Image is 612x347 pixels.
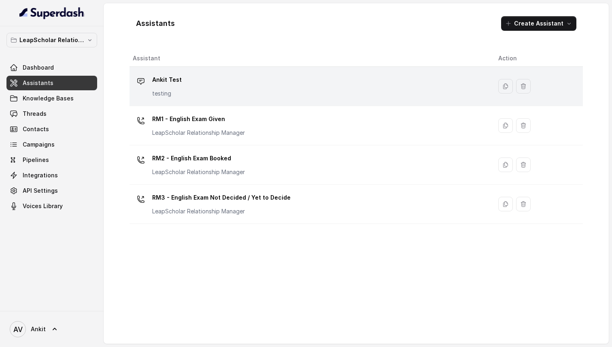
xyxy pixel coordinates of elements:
[152,89,182,98] p: testing
[492,50,583,67] th: Action
[6,122,97,136] a: Contacts
[23,64,54,72] span: Dashboard
[6,153,97,167] a: Pipelines
[6,60,97,75] a: Dashboard
[6,137,97,152] a: Campaigns
[23,202,63,210] span: Voices Library
[152,73,182,86] p: Ankit Test
[152,129,245,137] p: LeapScholar Relationship Manager
[23,141,55,149] span: Campaigns
[6,199,97,213] a: Voices Library
[13,325,23,334] text: AV
[23,156,49,164] span: Pipelines
[19,35,84,45] p: LeapScholar Relationship Manager
[23,94,74,102] span: Knowledge Bases
[23,110,47,118] span: Threads
[6,33,97,47] button: LeapScholar Relationship Manager
[23,125,49,133] span: Contacts
[130,50,492,67] th: Assistant
[31,325,46,333] span: Ankit
[152,152,245,165] p: RM2 - English Exam Booked
[23,187,58,195] span: API Settings
[6,318,97,341] a: Ankit
[19,6,85,19] img: light.svg
[6,106,97,121] a: Threads
[152,168,245,176] p: LeapScholar Relationship Manager
[23,171,58,179] span: Integrations
[6,91,97,106] a: Knowledge Bases
[501,16,576,31] button: Create Assistant
[6,76,97,90] a: Assistants
[6,168,97,183] a: Integrations
[136,17,175,30] h1: Assistants
[23,79,53,87] span: Assistants
[152,191,291,204] p: RM3 - English Exam Not Decided / Yet to Decide
[152,207,291,215] p: LeapScholar Relationship Manager
[152,113,245,126] p: RM1 - English Exam Given
[6,183,97,198] a: API Settings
